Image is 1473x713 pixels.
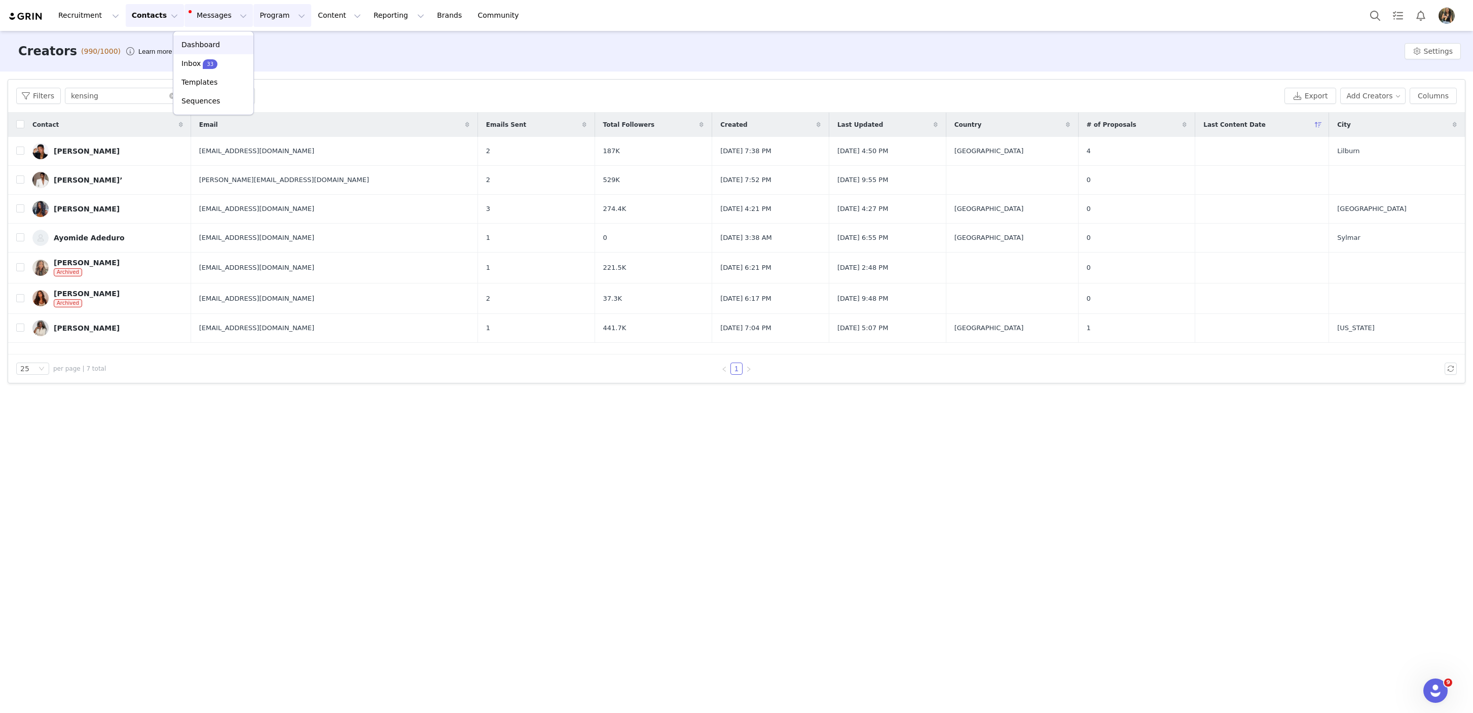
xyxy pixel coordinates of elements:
a: Brands [431,4,471,27]
button: Filters [16,88,61,104]
span: [EMAIL_ADDRESS][DOMAIN_NAME] [199,323,314,333]
a: Community [472,4,530,27]
img: 562aebef-ee1f-41ff-b251-6003ac5bf1d1.jpg [32,172,49,188]
a: [PERSON_NAME]Archived [32,259,183,277]
span: 1 [486,323,490,333]
span: Total Followers [603,120,655,129]
button: Search [1364,4,1386,27]
h3: Creators [18,42,77,60]
span: # of Proposals [1087,120,1136,129]
span: 1 [486,233,490,243]
i: icon: down [39,366,45,373]
input: Search... [65,88,192,104]
span: per page | 7 total [53,364,106,373]
span: 0 [1087,233,1091,243]
img: 58081056-1411-409b-825a-18fa278b472b.jpg [32,201,49,217]
span: 4 [1087,146,1091,156]
span: [DATE] 4:21 PM [720,204,771,214]
span: [GEOGRAPHIC_DATA] [954,204,1024,214]
span: [US_STATE] [1337,323,1375,333]
a: [PERSON_NAME] [32,143,183,159]
button: Notifications [1410,4,1432,27]
span: [DATE] 6:55 PM [837,233,888,243]
button: Profile [1432,8,1465,24]
div: [PERSON_NAME] [54,147,120,155]
img: grin logo [8,12,44,21]
button: Recruitment [52,4,125,27]
span: [PERSON_NAME][EMAIL_ADDRESS][DOMAIN_NAME] [199,175,369,185]
button: Messages [185,4,253,27]
div: Tooltip anchor [136,47,174,57]
span: [EMAIL_ADDRESS][DOMAIN_NAME] [199,204,314,214]
span: City [1337,120,1350,129]
span: 1 [1087,323,1091,333]
button: Program [253,4,311,27]
li: Previous Page [718,363,730,375]
span: [EMAIL_ADDRESS][DOMAIN_NAME] [199,233,314,243]
span: [EMAIL_ADDRESS][DOMAIN_NAME] [199,146,314,156]
a: Tasks [1387,4,1409,27]
iframe: Intercom live chat [1423,679,1448,703]
i: icon: left [721,366,727,372]
div: [PERSON_NAME] [54,205,120,213]
span: [DATE] 2:48 PM [837,263,888,273]
button: Settings [1405,43,1461,59]
span: Created [720,120,747,129]
span: Contact [32,120,59,129]
span: [DATE] 9:48 PM [837,294,888,304]
span: Archived [54,268,82,276]
span: [DATE] 7:52 PM [720,175,771,185]
span: [EMAIL_ADDRESS][DOMAIN_NAME] [199,294,314,304]
div: [PERSON_NAME] [54,259,120,267]
button: Content [312,4,367,27]
span: 2 [486,146,490,156]
img: 135b475a-01e6-49b6-b43e-d7f81d95f80a.png [1439,8,1455,24]
button: Export [1284,88,1336,104]
span: [DATE] 9:55 PM [837,175,888,185]
a: [PERSON_NAME]’ [32,172,183,188]
span: 0 [1087,263,1091,273]
button: Contacts [126,4,184,27]
span: Last Updated [837,120,883,129]
button: Columns [1410,88,1457,104]
span: [DATE] 7:38 PM [720,146,771,156]
span: 441.7K [603,323,627,333]
span: Emails Sent [486,120,526,129]
button: Reporting [367,4,430,27]
span: [GEOGRAPHIC_DATA] [954,233,1024,243]
span: 37.3K [603,294,622,304]
p: 33 [207,60,213,68]
div: [PERSON_NAME] [54,290,120,298]
a: [PERSON_NAME] [32,201,183,217]
span: [GEOGRAPHIC_DATA] [1337,204,1407,214]
span: 1 [486,263,490,273]
p: Templates [181,77,217,88]
img: 91ec94a6-aec1-4e2f-92a3-2444b03b6bc5.jpg [32,320,49,336]
span: [GEOGRAPHIC_DATA] [954,323,1024,333]
span: (990/1000) [81,46,121,57]
p: Inbox [181,58,201,69]
span: 0 [603,233,607,243]
span: [DATE] 6:21 PM [720,263,771,273]
i: icon: close-circle [169,93,175,99]
span: 9 [1444,679,1452,687]
span: 2 [486,294,490,304]
span: 2 [486,175,490,185]
span: Sylmar [1337,233,1360,243]
span: [DATE] 4:27 PM [837,204,888,214]
span: 274.4K [603,204,627,214]
span: Email [199,120,218,129]
div: [PERSON_NAME]’ [54,176,122,184]
i: icon: right [746,366,752,372]
button: Add Creators [1340,88,1406,104]
span: 0 [1087,175,1091,185]
span: [GEOGRAPHIC_DATA] [954,146,1024,156]
div: 25 [20,363,29,374]
a: Ayomide Adeduro [32,230,183,246]
span: 0 [1087,204,1091,214]
img: 5ac6b9d2-78ff-4051-bf83-b116e42d8f28--s.jpg [32,230,49,246]
a: [PERSON_NAME] [32,320,183,336]
span: 529K [603,175,620,185]
div: [PERSON_NAME] [54,324,120,332]
a: [PERSON_NAME]Archived [32,290,183,308]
